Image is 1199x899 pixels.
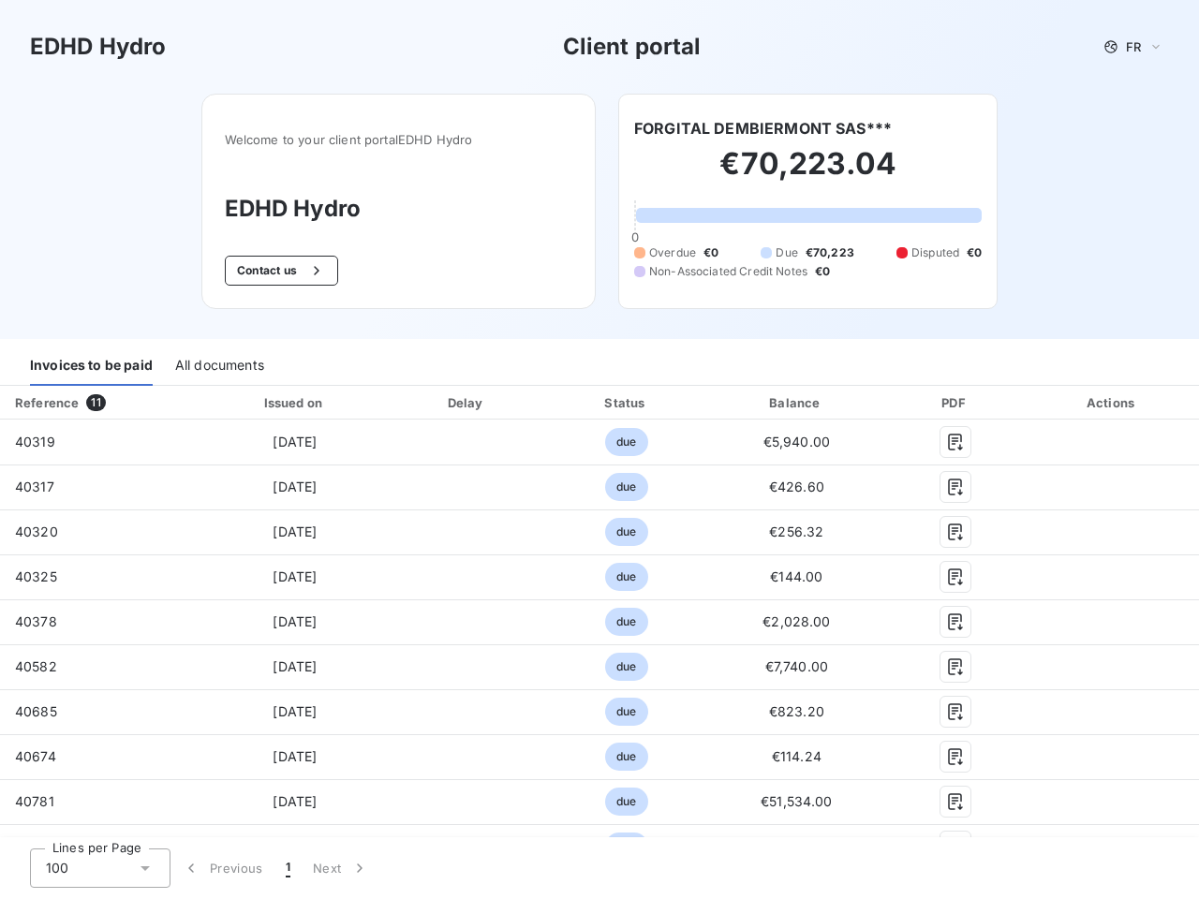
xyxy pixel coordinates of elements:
span: 1 [286,859,290,877]
span: 40781 [15,793,54,809]
span: [DATE] [273,748,317,764]
h3: Client portal [563,30,702,64]
div: Reference [15,395,79,410]
button: Next [302,848,380,888]
span: 11 [86,394,105,411]
span: €823.20 [769,703,824,719]
span: [DATE] [273,568,317,584]
span: due [605,698,647,726]
span: Non-Associated Credit Notes [649,263,807,280]
span: €0 [967,244,982,261]
span: 40582 [15,658,57,674]
span: due [605,428,647,456]
span: 40378 [15,613,57,629]
span: Welcome to your client portal EDHD Hydro [225,132,572,147]
span: 40325 [15,568,57,584]
span: €144.00 [770,568,822,584]
button: 1 [274,848,302,888]
span: due [605,563,647,591]
span: [DATE] [273,523,317,539]
span: €7,740.00 [765,658,828,674]
span: 40674 [15,748,56,764]
span: due [605,653,647,681]
span: due [605,788,647,816]
span: €51,534.00 [761,793,833,809]
span: [DATE] [273,613,317,629]
span: 0 [631,229,639,244]
span: 40319 [15,434,55,449]
div: Delay [392,393,541,412]
span: due [605,473,647,501]
span: due [605,833,647,861]
div: Invoices to be paid [30,346,153,386]
button: Previous [170,848,274,888]
span: [DATE] [273,703,317,719]
span: €114.24 [772,748,822,764]
div: Actions [1029,393,1195,412]
span: €2,028.00 [762,613,830,629]
span: 100 [46,859,68,877]
span: €0 [703,244,718,261]
span: Disputed [911,244,959,261]
span: €5,940.00 [763,434,830,449]
h3: EDHD Hydro [30,30,167,64]
h2: €70,223.04 [634,145,982,201]
div: All documents [175,346,264,386]
span: due [605,743,647,771]
span: €256.32 [769,523,823,539]
span: [DATE] [273,658,317,674]
div: Issued on [205,393,386,412]
h6: FORGITAL DEMBIERMONT SAS*** [634,117,892,140]
span: FR [1126,39,1141,54]
h3: EDHD Hydro [225,192,572,226]
span: [DATE] [273,434,317,449]
span: €0 [815,263,830,280]
span: Due [776,244,797,261]
span: 40317 [15,479,54,494]
span: [DATE] [273,793,317,809]
span: €426.60 [769,479,824,494]
span: due [605,518,647,546]
span: [DATE] [273,479,317,494]
div: Status [549,393,704,412]
span: due [605,608,647,636]
span: €70,223 [806,244,854,261]
div: Balance [712,393,881,412]
button: Contact us [225,256,338,286]
span: 40320 [15,523,58,539]
span: Overdue [649,244,696,261]
span: 40685 [15,703,57,719]
div: PDF [889,393,1022,412]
